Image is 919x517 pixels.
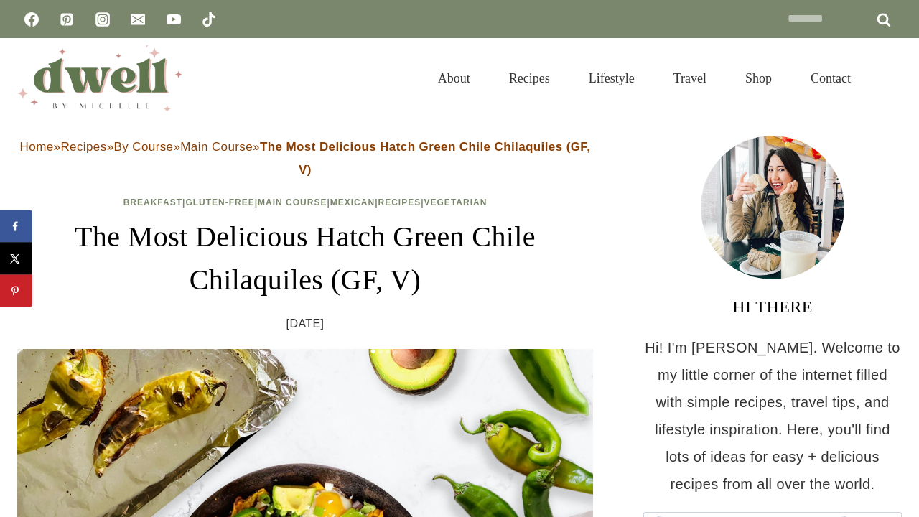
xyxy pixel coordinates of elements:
[260,140,590,177] strong: The Most Delicious Hatch Green Chile Chilaquiles (GF, V)
[195,5,223,34] a: TikTok
[424,197,488,208] a: Vegetarian
[419,53,870,103] nav: Primary Navigation
[60,140,106,154] a: Recipes
[877,66,902,90] button: View Search Form
[490,53,569,103] a: Recipes
[113,140,173,154] a: By Course
[123,197,488,208] span: | | | | |
[88,5,117,34] a: Instagram
[123,197,182,208] a: Breakfast
[258,197,327,208] a: Main Course
[17,215,593,302] h1: The Most Delicious Hatch Green Chile Chilaquiles (GF, V)
[791,53,870,103] a: Contact
[159,5,188,34] a: YouTube
[643,334,902,498] p: Hi! I'm [PERSON_NAME]. Welcome to my little corner of the internet filled with simple recipes, tr...
[52,5,81,34] a: Pinterest
[654,53,726,103] a: Travel
[185,197,254,208] a: Gluten-Free
[378,197,421,208] a: Recipes
[17,5,46,34] a: Facebook
[330,197,375,208] a: Mexican
[569,53,654,103] a: Lifestyle
[20,140,591,177] span: » » » »
[180,140,253,154] a: Main Course
[123,5,152,34] a: Email
[17,45,182,111] img: DWELL by michelle
[20,140,54,154] a: Home
[643,294,902,320] h3: HI THERE
[726,53,791,103] a: Shop
[419,53,490,103] a: About
[286,313,325,335] time: [DATE]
